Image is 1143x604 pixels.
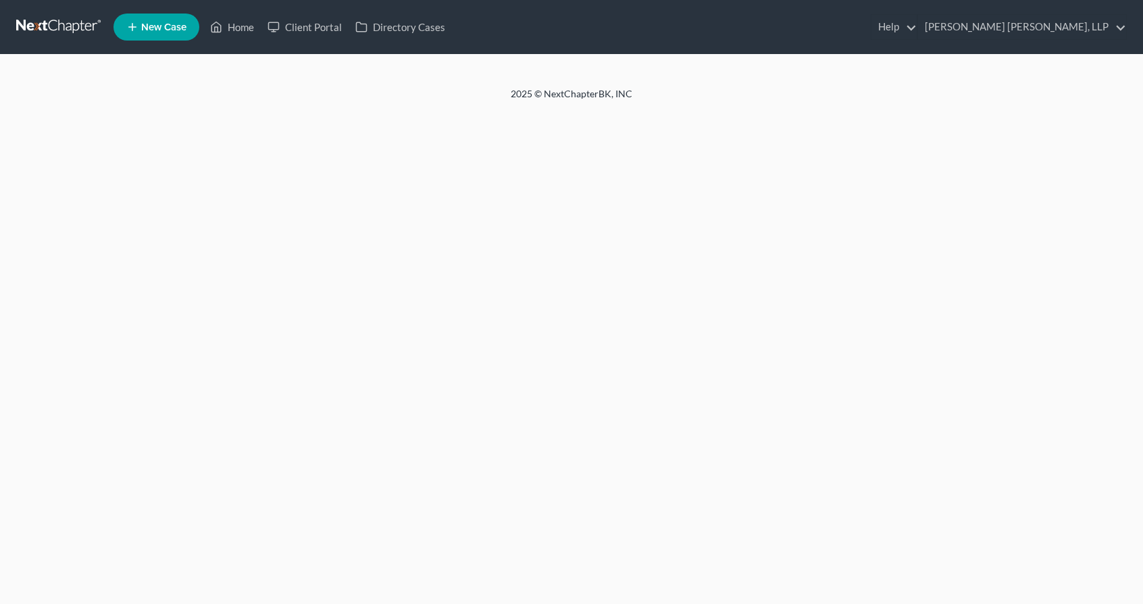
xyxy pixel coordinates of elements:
div: 2025 © NextChapterBK, INC [186,87,957,111]
a: Home [203,15,261,39]
a: [PERSON_NAME] [PERSON_NAME], LLP [918,15,1126,39]
new-legal-case-button: New Case [113,14,199,41]
a: Help [871,15,917,39]
a: Client Portal [261,15,349,39]
a: Directory Cases [349,15,452,39]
